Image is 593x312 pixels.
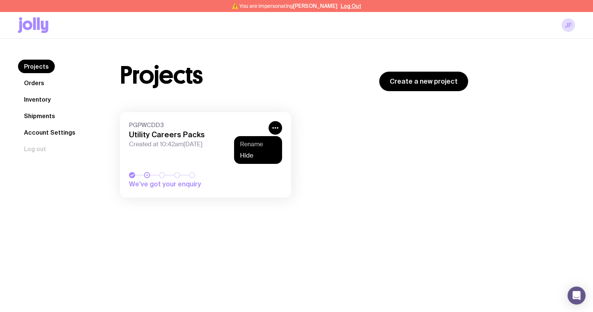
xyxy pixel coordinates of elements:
span: PGPWCDD3 [129,121,264,129]
button: Log Out [341,3,361,9]
div: Open Intercom Messenger [567,286,585,304]
span: Created at 10:42am[DATE] [129,141,264,148]
a: Projects [18,60,55,73]
h1: Projects [120,63,203,87]
a: JF [561,18,575,32]
button: Log out [18,142,52,156]
h3: Utility Careers Packs [129,130,264,139]
a: Account Settings [18,126,81,139]
button: Hide [240,152,276,159]
a: Inventory [18,93,57,106]
a: PGPWCDD3Utility Careers PacksCreated at 10:42am[DATE]We’ve got your enquiry [120,112,291,198]
span: We’ve got your enquiry [129,180,234,189]
span: ⚠️ You are impersonating [232,3,338,9]
button: Rename [240,141,276,148]
a: Shipments [18,109,61,123]
a: Orders [18,76,50,90]
a: Create a new project [379,72,468,91]
span: [PERSON_NAME] [293,3,338,9]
